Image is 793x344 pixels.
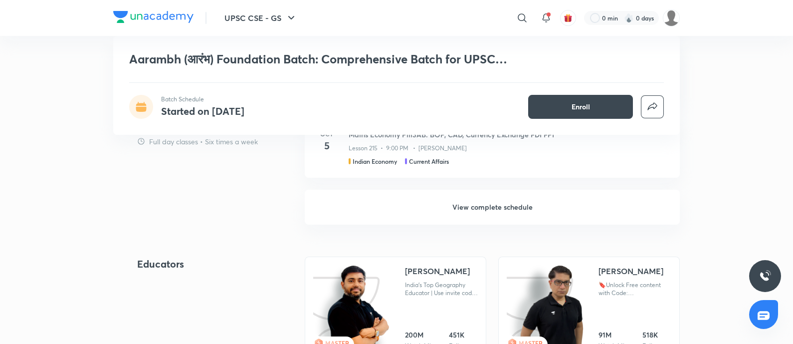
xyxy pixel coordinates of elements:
h5: Indian Economy [353,157,397,166]
span: Enroll [572,102,590,112]
img: Piali K [663,9,680,26]
img: avatar [564,13,573,22]
img: Company Logo [113,11,194,23]
button: UPSC CSE - GS [218,8,303,28]
button: Enroll [528,95,633,119]
h1: Aarambh (आरंभ) Foundation Batch: Comprehensive Batch for UPSC CSE, 2026 (Bilingual) [129,52,520,66]
div: 451K [449,330,475,340]
div: 🔖Unlock Free content with Code: '[PERSON_NAME][DOMAIN_NAME]' [598,281,671,297]
div: [PERSON_NAME] [598,265,663,277]
a: Oct5Mains Economy Pill3AB: BOP, CAD, Currency Exchange FDI FPILesson 215 • 9:00 PM • [PERSON_NAME... [305,117,680,190]
a: Company Logo [113,11,194,25]
img: ttu [759,270,771,282]
div: 200M [405,330,437,340]
div: 91M [598,330,630,340]
p: Full day classes • Six times a week [149,136,258,147]
h4: Educators [137,257,273,272]
h4: 5 [317,138,337,153]
h4: Started on [DATE] [161,104,244,118]
p: Batch Schedule [161,95,244,104]
div: 518K [642,330,668,340]
h6: View complete schedule [305,190,680,225]
div: [PERSON_NAME] [405,265,470,277]
p: Lesson 215 • 9:00 PM • [PERSON_NAME] [349,144,467,153]
h5: Current Affairs [409,157,449,166]
button: avatar [560,10,576,26]
img: streak [624,13,634,23]
div: India's Top Geography Educator | Use invite code - 'SGYT10' to Unlock my Free Content | Explore t... [405,281,478,297]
